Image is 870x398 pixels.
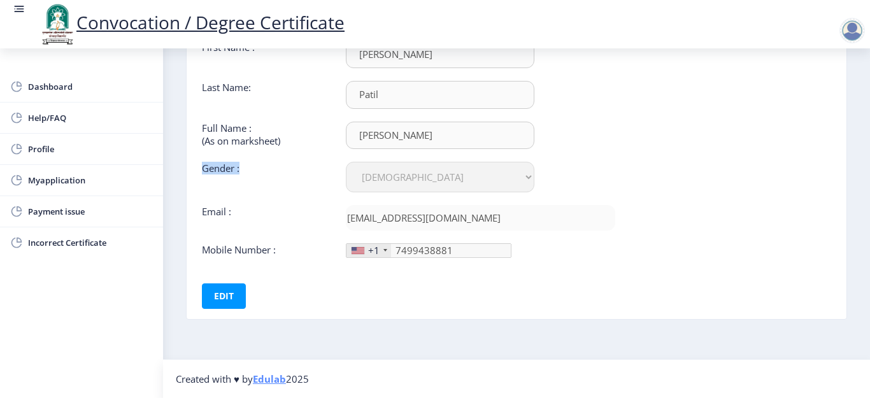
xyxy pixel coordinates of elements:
div: First Name : [192,41,336,68]
span: Payment issue [28,204,153,219]
div: +1 [368,244,380,257]
div: Email : [192,205,336,231]
div: Full Name : (As on marksheet) [192,122,336,149]
img: logo [38,3,76,46]
span: Incorrect Certificate [28,235,153,250]
div: Gender : [192,162,336,192]
span: Created with ♥ by 2025 [176,373,309,385]
div: Last Name: [192,81,336,108]
span: Help/FAQ [28,110,153,125]
button: Edit [202,283,246,309]
div: United States: +1 [346,244,391,257]
span: Dashboard [28,79,153,94]
span: Myapplication [28,173,153,188]
a: Convocation / Degree Certificate [38,10,345,34]
span: Profile [28,141,153,157]
input: Mobile No [346,243,511,258]
div: Mobile Number : [192,243,336,258]
a: Edulab [253,373,286,385]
